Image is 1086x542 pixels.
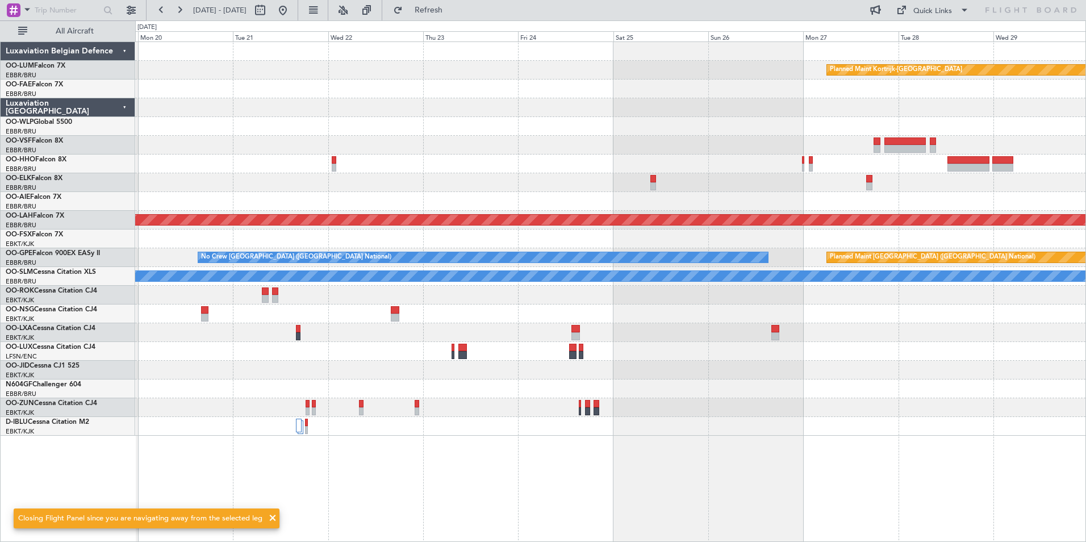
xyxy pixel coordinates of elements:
a: OO-LUXCessna Citation CJ4 [6,344,95,351]
button: Quick Links [891,1,975,19]
a: EBBR/BRU [6,277,36,286]
a: EBBR/BRU [6,71,36,80]
button: Refresh [388,1,456,19]
div: No Crew [GEOGRAPHIC_DATA] ([GEOGRAPHIC_DATA] National) [201,249,391,266]
div: Closing Flight Panel since you are navigating away from the selected leg [18,513,262,524]
a: LFSN/ENC [6,352,37,361]
a: OO-FSXFalcon 7X [6,231,63,238]
span: All Aircraft [30,27,120,35]
div: Mon 20 [138,31,233,41]
span: OO-LAH [6,212,33,219]
span: OO-NSG [6,306,34,313]
a: OO-HHOFalcon 8X [6,156,66,163]
a: OO-SLMCessna Citation XLS [6,269,96,276]
span: OO-ROK [6,287,34,294]
a: EBKT/KJK [6,333,34,342]
span: OO-LUX [6,344,32,351]
div: Planned Maint Kortrijk-[GEOGRAPHIC_DATA] [830,61,962,78]
span: OO-WLP [6,119,34,126]
a: EBKT/KJK [6,296,34,305]
a: OO-FAEFalcon 7X [6,81,63,88]
a: EBKT/KJK [6,371,34,380]
span: OO-AIE [6,194,30,201]
span: OO-GPE [6,250,32,257]
a: OO-JIDCessna CJ1 525 [6,362,80,369]
a: OO-LAHFalcon 7X [6,212,64,219]
span: OO-SLM [6,269,33,276]
a: EBBR/BRU [6,221,36,230]
a: EBBR/BRU [6,184,36,192]
a: EBBR/BRU [6,90,36,98]
span: OO-FAE [6,81,32,88]
span: Refresh [405,6,453,14]
span: OO-ELK [6,175,31,182]
a: EBBR/BRU [6,259,36,267]
a: OO-VSFFalcon 8X [6,137,63,144]
input: Trip Number [35,2,100,19]
a: N604GFChallenger 604 [6,381,81,388]
span: N604GF [6,381,32,388]
a: OO-ROKCessna Citation CJ4 [6,287,97,294]
div: [DATE] [137,23,157,32]
div: Planned Maint [GEOGRAPHIC_DATA] ([GEOGRAPHIC_DATA] National) [830,249,1035,266]
span: OO-LUM [6,62,34,69]
span: OO-HHO [6,156,35,163]
a: EBBR/BRU [6,390,36,398]
span: OO-ZUN [6,400,34,407]
div: Thu 23 [423,31,518,41]
a: D-IBLUCessna Citation M2 [6,419,89,426]
a: EBKT/KJK [6,315,34,323]
div: Tue 21 [233,31,328,41]
a: OO-GPEFalcon 900EX EASy II [6,250,100,257]
a: OO-ELKFalcon 8X [6,175,62,182]
span: OO-LXA [6,325,32,332]
a: EBBR/BRU [6,165,36,173]
a: EBKT/KJK [6,427,34,436]
div: Quick Links [913,6,952,17]
a: OO-NSGCessna Citation CJ4 [6,306,97,313]
a: OO-AIEFalcon 7X [6,194,61,201]
a: OO-WLPGlobal 5500 [6,119,72,126]
a: OO-LUMFalcon 7X [6,62,65,69]
a: OO-ZUNCessna Citation CJ4 [6,400,97,407]
div: Mon 27 [803,31,898,41]
div: Sun 26 [708,31,803,41]
span: OO-FSX [6,231,32,238]
span: OO-JID [6,362,30,369]
span: [DATE] - [DATE] [193,5,247,15]
button: All Aircraft [12,22,123,40]
div: Wed 22 [328,31,423,41]
span: D-IBLU [6,419,28,426]
a: EBKT/KJK [6,408,34,417]
a: EBBR/BRU [6,202,36,211]
a: EBBR/BRU [6,127,36,136]
a: EBBR/BRU [6,146,36,155]
div: Sat 25 [613,31,708,41]
div: Tue 28 [899,31,993,41]
a: OO-LXACessna Citation CJ4 [6,325,95,332]
span: OO-VSF [6,137,32,144]
a: EBKT/KJK [6,240,34,248]
div: Fri 24 [518,31,613,41]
